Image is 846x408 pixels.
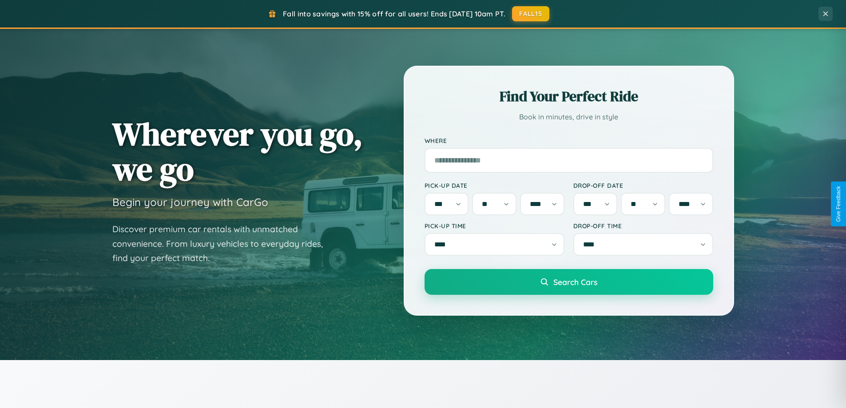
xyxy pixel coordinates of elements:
div: Give Feedback [835,186,842,222]
span: Search Cars [553,277,597,287]
h1: Wherever you go, we go [112,116,363,186]
span: Fall into savings with 15% off for all users! Ends [DATE] 10am PT. [283,9,505,18]
button: Search Cars [425,269,713,295]
label: Where [425,137,713,144]
label: Drop-off Date [573,182,713,189]
h3: Begin your journey with CarGo [112,195,268,209]
label: Pick-up Time [425,222,564,230]
p: Book in minutes, drive in style [425,111,713,123]
button: FALL15 [512,6,549,21]
label: Pick-up Date [425,182,564,189]
label: Drop-off Time [573,222,713,230]
h2: Find Your Perfect Ride [425,87,713,106]
p: Discover premium car rentals with unmatched convenience. From luxury vehicles to everyday rides, ... [112,222,334,265]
